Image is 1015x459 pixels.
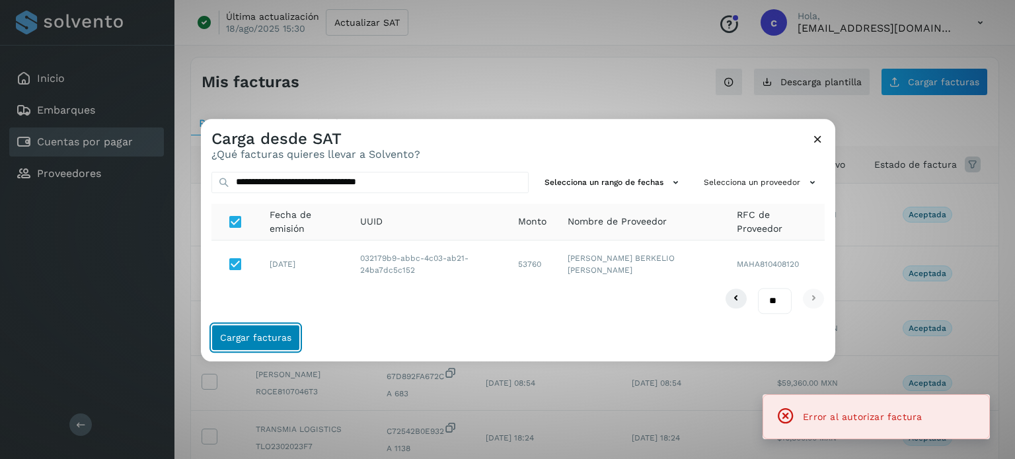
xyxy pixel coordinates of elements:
span: Fecha de emisión [270,208,339,236]
span: UUID [360,215,383,229]
td: 53760 [507,241,557,289]
h3: Carga desde SAT [211,129,420,149]
span: Error al autorizar factura [803,411,922,422]
span: Cargar facturas [220,333,291,342]
span: RFC de Proveedor [737,208,814,236]
td: [DATE] [259,241,350,289]
td: MAHA810408120 [726,241,825,289]
p: ¿Qué facturas quieres llevar a Solvento? [211,149,420,161]
td: 032179b9-abbc-4c03-ab21-24ba7dc5c152 [350,241,508,289]
span: Nombre de Proveedor [568,215,667,229]
td: [PERSON_NAME] BERKELIO [PERSON_NAME] [557,241,726,289]
button: Selecciona un rango de fechas [539,172,688,194]
span: Monto [518,215,546,229]
button: Selecciona un proveedor [698,172,825,194]
button: Cargar facturas [211,324,300,351]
